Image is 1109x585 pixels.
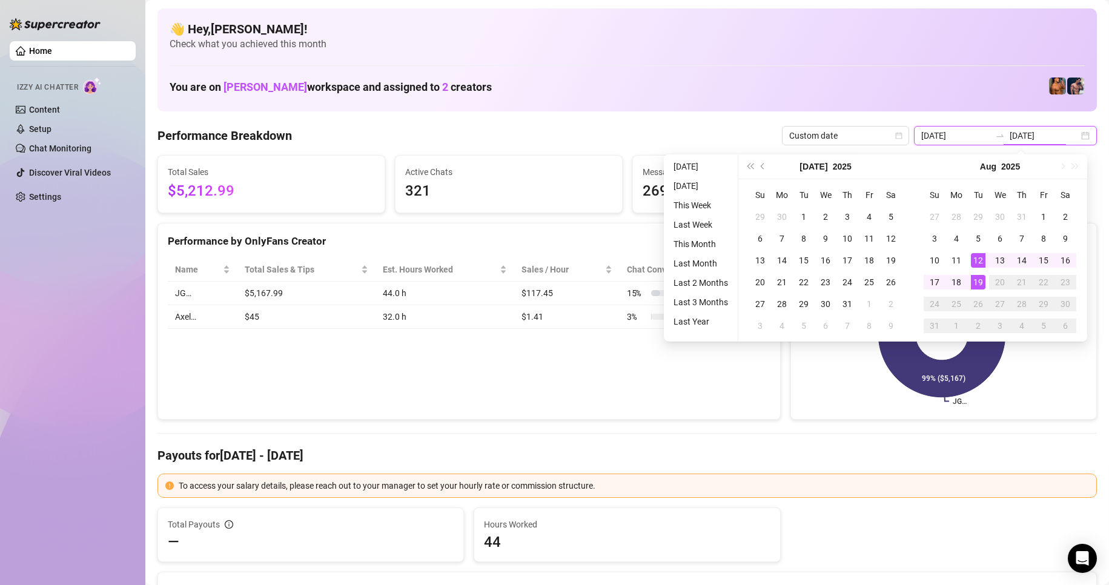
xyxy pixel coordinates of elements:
[880,206,902,228] td: 2025-07-05
[971,319,985,333] div: 2
[771,315,793,337] td: 2025-08-04
[749,250,771,271] td: 2025-07-13
[376,282,515,305] td: 44.0 h
[971,231,985,246] div: 5
[836,228,858,250] td: 2025-07-10
[796,253,811,268] div: 15
[836,206,858,228] td: 2025-07-03
[168,233,770,250] div: Performance by OnlyFans Creator
[927,275,942,289] div: 17
[1033,271,1054,293] td: 2025-08-22
[1058,253,1073,268] div: 16
[945,315,967,337] td: 2025-09-01
[993,210,1007,224] div: 30
[949,253,964,268] div: 11
[179,479,1089,492] div: To access your salary details, please reach out to your manager to set your hourly rate or commis...
[895,132,902,139] span: calendar
[945,184,967,206] th: Mo
[815,250,836,271] td: 2025-07-16
[771,293,793,315] td: 2025-07-28
[669,237,733,251] li: This Month
[836,315,858,337] td: 2025-08-07
[884,297,898,311] div: 2
[83,77,102,94] img: AI Chatter
[880,315,902,337] td: 2025-08-09
[815,206,836,228] td: 2025-07-02
[818,253,833,268] div: 16
[17,82,78,93] span: Izzy AI Chatter
[836,293,858,315] td: 2025-07-31
[1054,184,1076,206] th: Sa
[223,81,307,93] span: [PERSON_NAME]
[669,295,733,309] li: Last 3 Months
[840,231,855,246] div: 10
[880,228,902,250] td: 2025-07-12
[753,319,767,333] div: 3
[170,21,1085,38] h4: 👋 Hey, [PERSON_NAME] !
[840,210,855,224] div: 3
[833,154,852,179] button: Choose a year
[840,297,855,311] div: 31
[1068,544,1097,573] div: Open Intercom Messenger
[405,180,612,203] span: 321
[643,180,850,203] span: 2693
[836,184,858,206] th: Th
[989,315,1011,337] td: 2025-09-03
[10,18,101,30] img: logo-BBDzfeDw.svg
[29,46,52,56] a: Home
[793,206,815,228] td: 2025-07-01
[1015,253,1029,268] div: 14
[980,154,996,179] button: Choose a month
[627,286,646,300] span: 15 %
[815,293,836,315] td: 2025-07-30
[484,532,770,552] span: 44
[967,206,989,228] td: 2025-07-29
[1058,319,1073,333] div: 6
[796,275,811,289] div: 22
[775,319,789,333] div: 4
[168,180,375,203] span: $5,212.99
[1058,275,1073,289] div: 23
[884,231,898,246] div: 12
[771,250,793,271] td: 2025-07-14
[1011,293,1033,315] td: 2025-08-28
[971,253,985,268] div: 12
[168,282,237,305] td: JG…
[1058,297,1073,311] div: 30
[1011,184,1033,206] th: Th
[967,184,989,206] th: Tu
[927,231,942,246] div: 3
[245,263,359,276] span: Total Sales & Tips
[1036,275,1051,289] div: 22
[818,319,833,333] div: 6
[1011,315,1033,337] td: 2025-09-04
[927,253,942,268] div: 10
[927,210,942,224] div: 27
[442,81,448,93] span: 2
[620,258,770,282] th: Chat Conversion
[971,297,985,311] div: 26
[521,263,603,276] span: Sales / Hour
[168,305,237,329] td: Axel…
[168,518,220,531] span: Total Payouts
[756,154,770,179] button: Previous month (PageUp)
[669,159,733,174] li: [DATE]
[1033,250,1054,271] td: 2025-08-15
[945,293,967,315] td: 2025-08-25
[165,481,174,490] span: exclamation-circle
[1067,78,1084,94] img: Axel
[1011,271,1033,293] td: 2025-08-21
[949,210,964,224] div: 28
[753,275,767,289] div: 20
[753,210,767,224] div: 29
[1033,228,1054,250] td: 2025-08-08
[858,293,880,315] td: 2025-08-01
[799,154,827,179] button: Choose a month
[862,253,876,268] div: 18
[627,310,646,323] span: 3 %
[175,263,220,276] span: Name
[924,293,945,315] td: 2025-08-24
[953,397,967,406] text: JG…
[818,231,833,246] div: 9
[971,210,985,224] div: 29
